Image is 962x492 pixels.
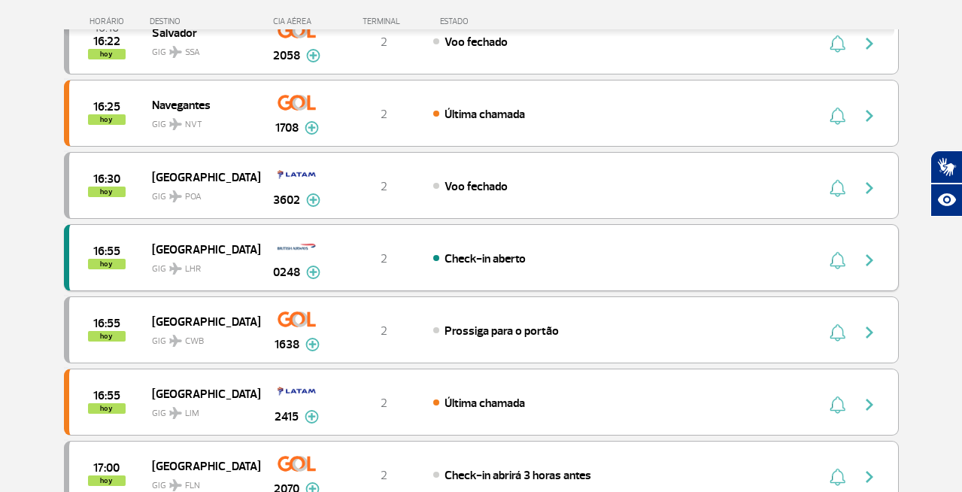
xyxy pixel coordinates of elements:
span: hoy [88,259,126,269]
span: NVT [185,118,202,132]
img: sino-painel-voo.svg [830,323,845,342]
span: Prossiga para o portão [445,323,559,339]
span: 2 [381,107,387,122]
img: seta-direita-painel-voo.svg [860,468,879,486]
span: 2 [381,323,387,339]
span: 1708 [275,119,299,137]
span: CWB [185,335,204,348]
img: sino-painel-voo.svg [830,251,845,269]
span: GIG [152,38,248,59]
img: seta-direita-painel-voo.svg [860,179,879,197]
span: 1638 [275,336,299,354]
span: 2025-09-26 16:55:00 [93,390,120,401]
img: seta-direita-painel-voo.svg [860,35,879,53]
span: 3602 [273,191,300,209]
img: seta-direita-painel-voo.svg [860,251,879,269]
span: GIG [152,110,248,132]
img: destiny_airplane.svg [169,335,182,347]
span: POA [185,190,202,204]
span: [GEOGRAPHIC_DATA] [152,239,248,259]
span: 2 [381,468,387,483]
span: LHR [185,263,201,276]
button: Abrir tradutor de língua de sinais. [930,150,962,184]
img: sino-painel-voo.svg [830,396,845,414]
img: destiny_airplane.svg [169,190,182,202]
span: 2 [381,396,387,411]
span: Voo fechado [445,35,508,50]
div: CIA AÉREA [259,17,335,26]
span: 2025-09-26 16:30:00 [93,174,120,184]
div: DESTINO [150,17,259,26]
span: 2025-09-26 17:00:00 [93,463,120,473]
span: hoy [88,475,126,486]
span: hoy [88,403,126,414]
span: [GEOGRAPHIC_DATA] [152,384,248,403]
img: destiny_airplane.svg [169,118,182,130]
img: destiny_airplane.svg [169,46,182,58]
span: Navegantes [152,95,248,114]
img: sino-painel-voo.svg [830,468,845,486]
span: Voo fechado [445,179,508,194]
span: 2415 [275,408,299,426]
span: hoy [88,187,126,197]
span: Check-in aberto [445,251,526,266]
span: Última chamada [445,396,525,411]
span: Check-in abrirá 3 horas antes [445,468,591,483]
span: [GEOGRAPHIC_DATA] [152,167,248,187]
div: ESTADO [432,17,555,26]
img: seta-direita-painel-voo.svg [860,323,879,342]
img: destiny_airplane.svg [169,263,182,275]
span: [GEOGRAPHIC_DATA] [152,311,248,331]
img: destiny_airplane.svg [169,407,182,419]
span: 2025-09-26 16:55:00 [93,246,120,257]
img: sino-painel-voo.svg [830,179,845,197]
span: 0248 [273,263,300,281]
img: mais-info-painel-voo.svg [306,49,320,62]
img: seta-direita-painel-voo.svg [860,396,879,414]
span: hoy [88,114,126,125]
div: Plugin de acessibilidade da Hand Talk. [930,150,962,217]
span: 2 [381,35,387,50]
img: sino-painel-voo.svg [830,35,845,53]
img: mais-info-painel-voo.svg [305,338,320,351]
span: GIG [152,182,248,204]
span: 2025-09-26 16:55:00 [93,318,120,329]
img: sino-painel-voo.svg [830,107,845,125]
img: mais-info-painel-voo.svg [306,193,320,207]
span: [GEOGRAPHIC_DATA] [152,456,248,475]
span: 2025-09-26 16:25:00 [93,102,120,112]
img: destiny_airplane.svg [169,479,182,491]
img: mais-info-painel-voo.svg [306,266,320,279]
span: 2 [381,251,387,266]
span: Última chamada [445,107,525,122]
span: GIG [152,326,248,348]
span: SSA [185,46,200,59]
span: 2058 [273,47,300,65]
span: hoy [88,331,126,342]
button: Abrir recursos assistivos. [930,184,962,217]
span: 2 [381,179,387,194]
img: mais-info-painel-voo.svg [305,121,319,135]
div: HORÁRIO [68,17,150,26]
span: 2025-09-26 16:22:00 [93,36,120,47]
span: hoy [88,49,126,59]
span: GIG [152,254,248,276]
span: LIM [185,407,199,421]
img: mais-info-painel-voo.svg [305,410,319,424]
img: seta-direita-painel-voo.svg [860,107,879,125]
span: GIG [152,399,248,421]
div: TERMINAL [335,17,432,26]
